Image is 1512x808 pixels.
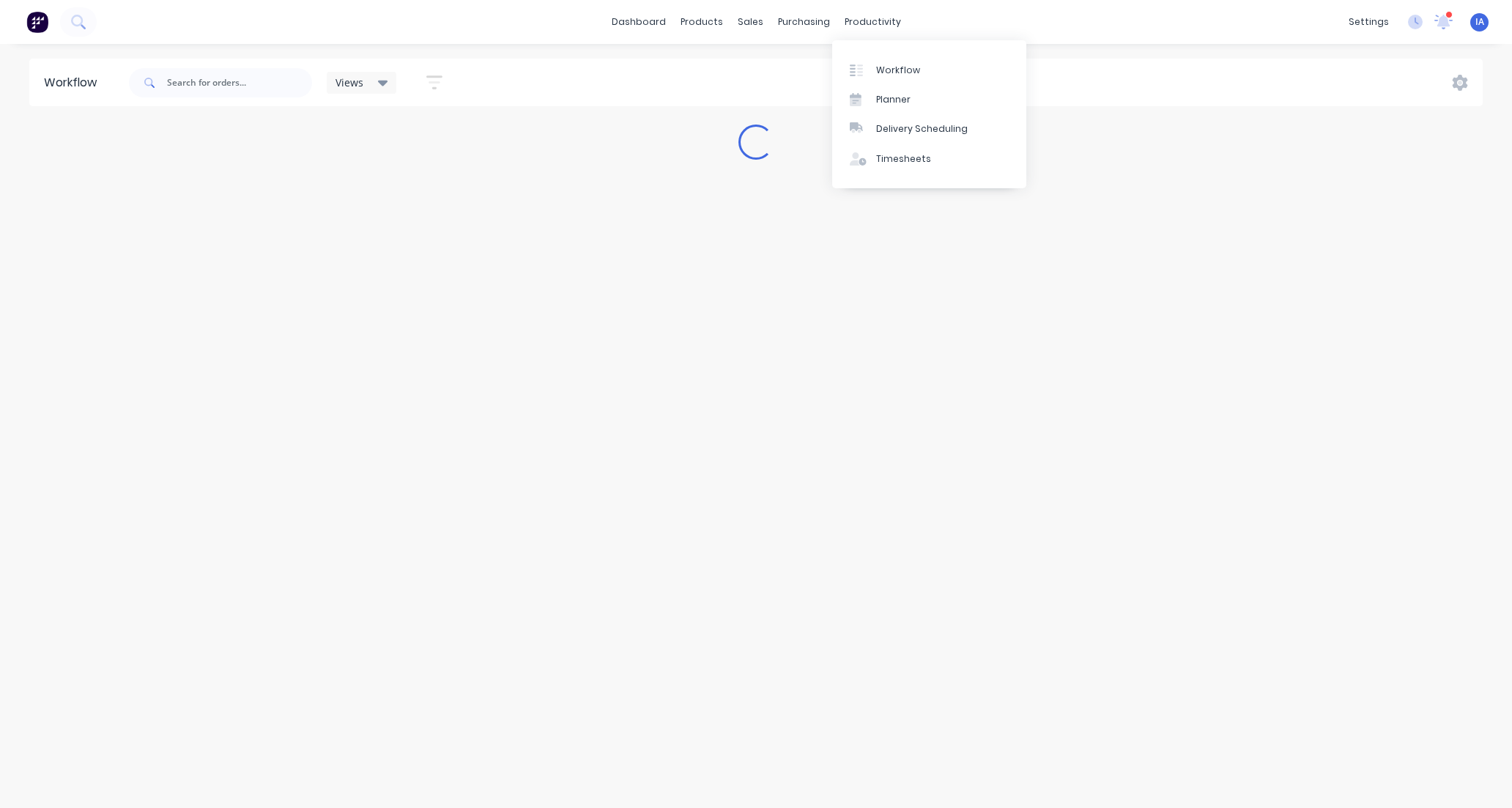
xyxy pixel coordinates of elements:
[876,64,920,77] div: Workflow
[832,144,1026,174] a: Timesheets
[167,68,312,97] input: Search for orders...
[26,11,48,33] img: Factory
[673,11,730,33] div: products
[876,152,931,166] div: Timesheets
[604,11,673,33] a: dashboard
[771,11,837,33] div: purchasing
[832,85,1026,114] a: Planner
[837,11,908,33] div: productivity
[832,114,1026,144] a: Delivery Scheduling
[1341,11,1396,33] div: settings
[336,75,363,90] span: Views
[730,11,771,33] div: sales
[44,74,104,92] div: Workflow
[1475,15,1484,29] span: IA
[876,93,911,106] div: Planner
[876,122,968,136] div: Delivery Scheduling
[832,55,1026,84] a: Workflow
